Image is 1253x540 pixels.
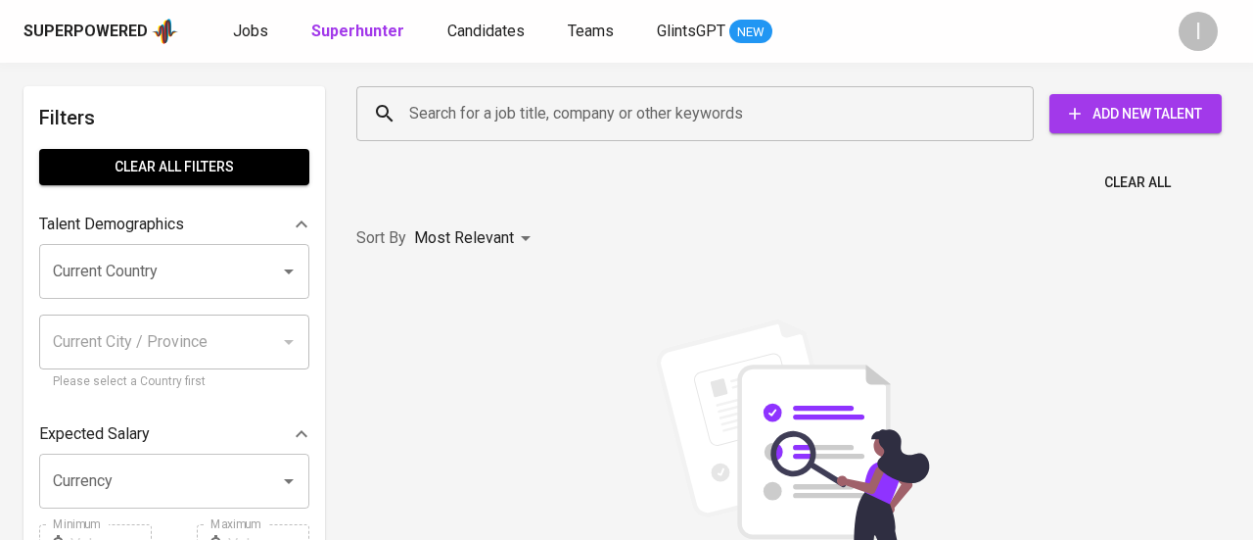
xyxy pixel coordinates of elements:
[23,17,178,46] a: Superpoweredapp logo
[39,213,184,236] p: Talent Demographics
[568,22,614,40] span: Teams
[53,372,296,392] p: Please select a Country first
[447,22,525,40] span: Candidates
[414,226,514,250] p: Most Relevant
[152,17,178,46] img: app logo
[311,20,408,44] a: Superhunter
[39,205,309,244] div: Talent Demographics
[39,415,309,454] div: Expected Salary
[275,258,302,285] button: Open
[39,422,150,446] p: Expected Salary
[233,22,268,40] span: Jobs
[657,22,725,40] span: GlintsGPT
[568,20,618,44] a: Teams
[1065,102,1206,126] span: Add New Talent
[39,149,309,185] button: Clear All filters
[414,221,537,257] div: Most Relevant
[657,20,772,44] a: GlintsGPT NEW
[233,20,272,44] a: Jobs
[311,22,404,40] b: Superhunter
[1049,94,1222,133] button: Add New Talent
[39,102,309,133] h6: Filters
[23,21,148,43] div: Superpowered
[729,23,772,42] span: NEW
[356,226,406,250] p: Sort By
[1096,165,1179,201] button: Clear All
[55,155,294,179] span: Clear All filters
[447,20,529,44] a: Candidates
[275,467,302,495] button: Open
[1179,12,1218,51] div: I
[1104,171,1171,195] span: Clear All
